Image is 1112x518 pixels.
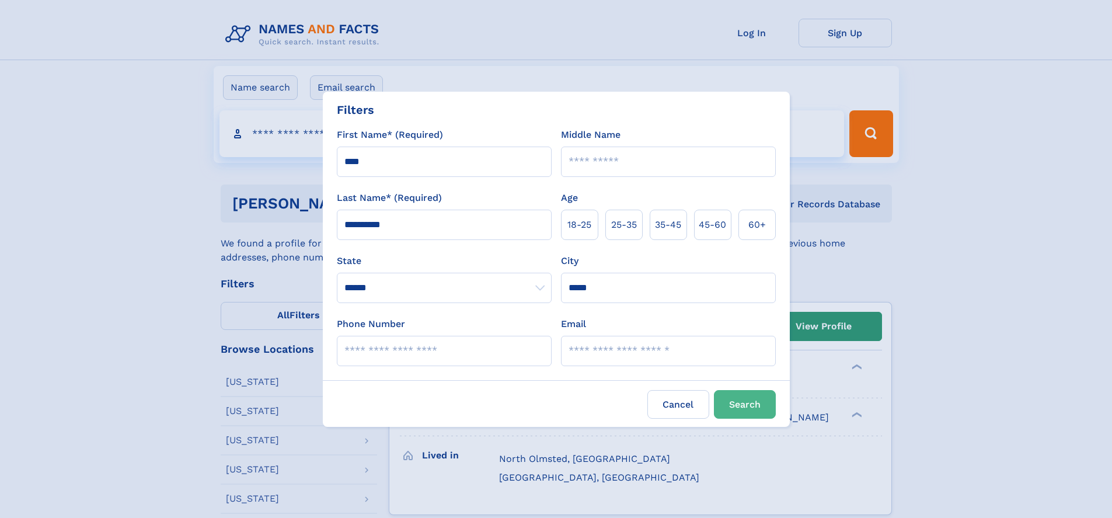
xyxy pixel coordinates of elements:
span: 25‑35 [611,218,637,232]
label: Last Name* (Required) [337,191,442,205]
span: 35‑45 [655,218,681,232]
label: First Name* (Required) [337,128,443,142]
span: 18‑25 [567,218,591,232]
label: State [337,254,552,268]
label: Middle Name [561,128,621,142]
span: 45‑60 [699,218,726,232]
label: Email [561,317,586,331]
span: 60+ [748,218,766,232]
label: Age [561,191,578,205]
label: Phone Number [337,317,405,331]
label: Cancel [647,390,709,419]
button: Search [714,390,776,419]
div: Filters [337,101,374,119]
label: City [561,254,578,268]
